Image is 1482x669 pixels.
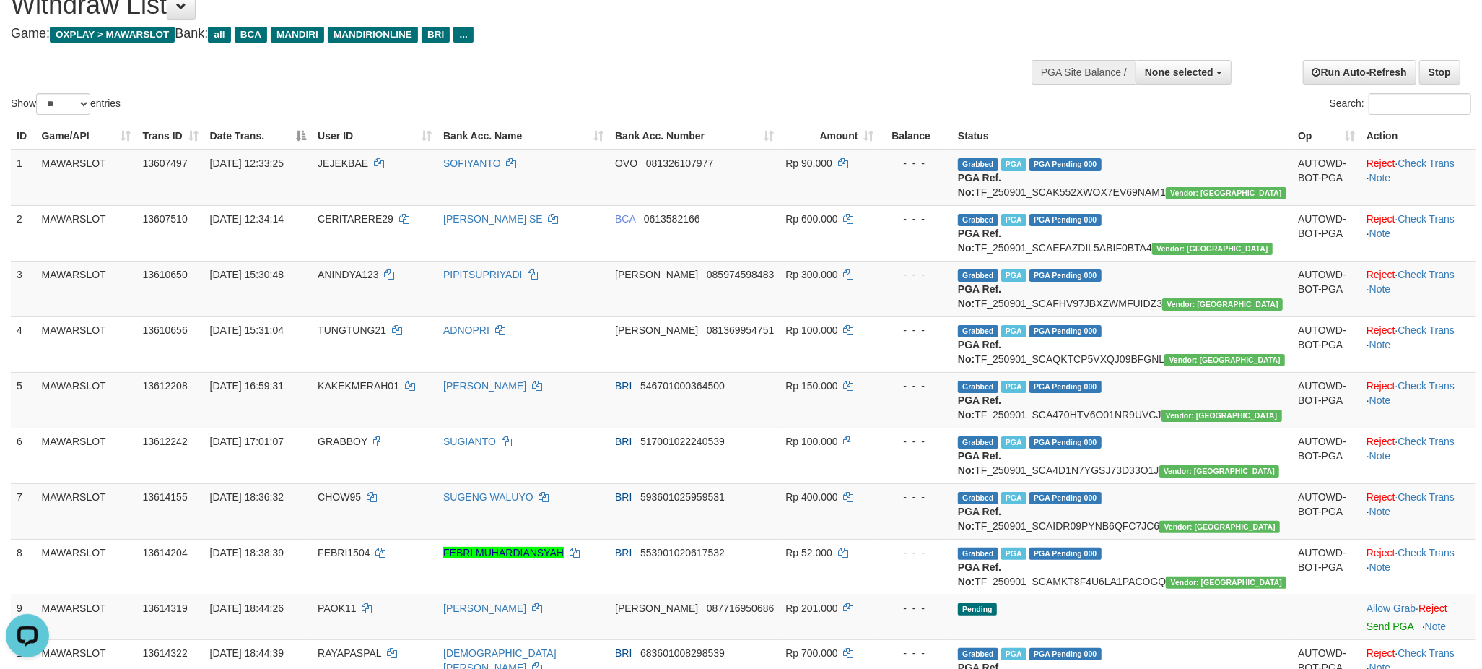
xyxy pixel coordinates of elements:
[1029,492,1102,504] span: PGA Pending
[958,561,1001,587] b: PGA Ref. No:
[35,539,136,595] td: MAWARSLOT
[1369,450,1391,462] a: Note
[422,27,450,43] span: BRI
[1361,372,1476,428] td: · ·
[1292,539,1361,595] td: AUTOWD-BOT-PGA
[318,324,386,336] span: TUNGTUNG21
[886,267,946,282] div: - - -
[1369,561,1391,573] a: Note
[11,261,35,316] td: 3
[640,380,725,392] span: Copy 546701000364500 to clipboard
[958,436,998,449] span: Grabbed
[886,490,946,504] div: - - -
[312,123,437,150] th: User ID: activate to sort column ascending
[1419,60,1460,85] a: Stop
[210,547,284,558] span: [DATE] 18:38:39
[958,506,1001,532] b: PGA Ref. No:
[1418,603,1447,614] a: Reject
[1369,172,1391,184] a: Note
[210,269,284,280] span: [DATE] 15:30:48
[142,213,187,225] span: 13607510
[318,213,393,225] span: CERITARERE29
[318,380,399,392] span: KAKEKMERAH01
[785,213,837,225] span: Rp 600.000
[1292,316,1361,372] td: AUTOWD-BOT-PGA
[785,324,837,336] span: Rp 100.000
[1029,269,1102,282] span: PGA Pending
[142,324,187,336] span: 13610656
[1367,603,1418,614] span: ·
[210,436,284,447] span: [DATE] 17:01:07
[1369,339,1391,350] a: Note
[615,269,698,280] span: [PERSON_NAME]
[210,324,284,336] span: [DATE] 15:31:04
[1162,298,1283,311] span: Vendor URL: https://secure10.1velocity.biz
[785,647,837,659] span: Rp 700.000
[35,316,136,372] td: MAWARSLOT
[1369,283,1391,295] a: Note
[1164,354,1285,366] span: Vendor URL: https://secure10.1velocity.biz
[1029,548,1102,560] span: PGA Pending
[1367,269,1395,280] a: Reject
[1398,380,1455,392] a: Check Trans
[1029,648,1102,660] span: PGA Pending
[1369,228,1391,239] a: Note
[1001,648,1026,660] span: Marked by bggarif
[640,647,725,659] span: Copy 683601008298539 to clipboard
[11,123,35,150] th: ID
[1029,381,1102,393] span: PGA Pending
[318,269,379,280] span: ANINDYA123
[1398,157,1455,169] a: Check Trans
[328,27,418,43] span: MANDIRIONLINE
[1398,269,1455,280] a: Check Trans
[142,547,187,558] span: 13614204
[952,316,1292,372] td: TF_250901_SCAQKTCP5VXQJ09BFGNL
[35,123,136,150] th: Game/API: activate to sort column ascending
[958,548,998,560] span: Grabbed
[1367,621,1413,632] a: Send PGA
[886,434,946,449] div: - - -
[640,436,725,447] span: Copy 517001022240539 to clipboard
[952,261,1292,316] td: TF_250901_SCAFHV97JBXZWMFUIDZ3
[1361,150,1476,206] td: · ·
[1361,483,1476,539] td: · ·
[1398,647,1455,659] a: Check Trans
[609,123,780,150] th: Bank Acc. Number: activate to sort column ascending
[780,123,879,150] th: Amount: activate to sort column ascending
[958,450,1001,476] b: PGA Ref. No:
[785,491,837,503] span: Rp 400.000
[6,6,49,49] button: Open LiveChat chat widget
[437,123,609,150] th: Bank Acc. Name: activate to sort column ascending
[142,269,187,280] span: 13610650
[1166,187,1286,199] span: Vendor URL: https://secure10.1velocity.biz
[1367,603,1416,614] a: Allow Grab
[1001,548,1026,560] span: Marked by bggarif
[210,380,284,392] span: [DATE] 16:59:31
[880,123,952,150] th: Balance
[886,545,946,560] div: - - -
[1292,483,1361,539] td: AUTOWD-BOT-PGA
[142,491,187,503] span: 13614155
[644,213,700,225] span: Copy 0613582166 to clipboard
[1136,60,1232,85] button: None selected
[443,547,564,558] a: FEBRI MUHARDIANSYAH
[1159,465,1280,478] span: Vendor URL: https://secure10.1velocity.biz
[443,157,501,169] a: SOFIYANTO
[1367,436,1395,447] a: Reject
[1029,325,1102,337] span: PGA Pending
[1292,261,1361,316] td: AUTOWD-BOT-PGA
[443,380,526,392] a: [PERSON_NAME]
[615,647,632,659] span: BRI
[1361,595,1476,639] td: ·
[1361,205,1476,261] td: · ·
[1361,261,1476,316] td: · ·
[35,372,136,428] td: MAWARSLOT
[142,436,187,447] span: 13612242
[443,603,526,614] a: [PERSON_NAME]
[142,647,187,659] span: 13614322
[1001,492,1026,504] span: Marked by bggarif
[785,603,837,614] span: Rp 201.000
[952,123,1292,150] th: Status
[443,491,533,503] a: SUGENG WALUYO
[952,539,1292,595] td: TF_250901_SCAMKT8F4U6LA1PACOGQ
